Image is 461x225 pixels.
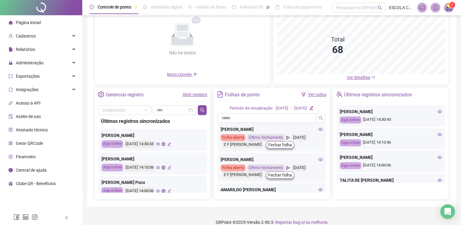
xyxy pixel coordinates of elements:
[340,139,442,146] div: [DATE] 14:10:56
[65,216,69,220] span: left
[101,117,204,125] div: Últimos registros sincronizados
[247,164,285,171] div: Último fechamento
[318,127,323,131] span: eye
[266,5,270,9] span: pushpin
[125,164,154,171] div: [DATE] 14:10:56
[16,141,43,146] span: Gerar QRCode
[161,189,165,193] span: global
[16,87,38,92] span: Integrações
[221,134,246,141] div: Folha aberta
[196,5,226,9] span: Gestão de férias
[13,214,20,220] span: facebook
[221,186,323,193] div: AMARILDO [PERSON_NAME]
[438,155,442,159] span: eye
[16,34,36,38] span: Cadastros
[371,75,375,79] span: down
[193,72,197,77] span: plus
[101,179,204,186] div: [PERSON_NAME] Pucu
[106,90,144,100] div: Gerenciar registro
[266,141,294,148] button: Fechar folha
[134,5,137,9] span: pushpin
[16,114,41,119] span: Aceite de uso
[247,220,260,225] span: Versão
[161,142,165,146] span: global
[347,75,375,80] a: Ver detalhes down
[221,126,323,133] div: [PERSON_NAME]
[98,5,131,9] span: Controle de ponto
[98,91,104,98] span: setting
[291,105,292,112] div: -
[32,214,38,220] span: instagram
[101,140,123,148] div: App online
[340,108,442,115] div: [PERSON_NAME]
[266,171,294,179] button: Fechar folha
[347,75,370,80] span: Ver detalhes
[9,168,13,172] span: info-circle
[340,116,361,123] div: App online
[240,5,264,9] span: Painel do DP
[16,168,47,173] span: Central de ajuda
[275,5,279,9] span: book
[9,61,13,65] span: lock
[183,92,207,97] a: Abrir registro
[16,60,44,65] span: Administração
[101,132,204,139] div: [PERSON_NAME]
[230,105,273,112] div: Período de visualização:
[9,34,13,38] span: user-add
[9,20,13,25] span: home
[444,3,453,12] img: 84976
[16,127,48,132] span: Atestado técnico
[9,155,13,159] span: dollar
[286,134,290,141] span: send
[225,90,260,100] div: Folhas de ponto
[292,134,307,141] div: [DATE]
[340,154,442,161] div: [PERSON_NAME]
[188,5,192,9] span: sun
[90,5,94,9] span: clock-circle
[200,108,205,112] span: search
[9,181,13,186] span: gift
[340,139,361,146] div: App online
[167,142,171,146] span: edit
[167,72,197,77] span: Novo convite
[286,164,290,171] span: send
[156,142,160,146] span: eye
[438,178,442,182] span: eye
[438,109,442,114] span: eye
[294,105,307,112] div: [DATE]
[318,187,323,192] span: eye
[449,2,455,8] sup: Atualize o seu contato no menu Meus Dados
[232,5,236,9] span: dashboard
[378,5,382,10] span: search
[16,154,36,159] span: Financeiro
[125,140,154,148] div: [DATE] 14:30:43
[161,166,165,170] span: global
[308,92,326,97] a: Ver todos
[16,181,56,186] span: Clube QR - Beneficios
[156,189,160,193] span: eye
[440,204,455,219] div: Open Intercom Messenger
[292,164,307,171] div: [DATE]
[340,162,442,169] div: [DATE] 14:00:06
[125,187,154,195] div: [DATE] 14:00:06
[217,91,223,98] span: file-text
[143,5,147,9] span: file-done
[222,141,263,148] div: Z F [PERSON_NAME]
[154,49,210,56] div: Não há dados
[222,171,263,178] div: Z F [PERSON_NAME]
[151,5,182,9] span: Admissão digital
[340,131,442,138] div: [PERSON_NAME]
[221,156,323,163] div: [PERSON_NAME]
[16,20,41,25] span: Página inicial
[16,101,41,105] span: Acesso à API
[419,5,425,10] span: notification
[16,47,35,52] span: Relatórios
[336,91,342,98] span: team
[283,5,322,9] span: Folha de pagamento
[340,116,442,123] div: [DATE] 14:30:43
[101,164,123,171] div: App online
[156,166,160,170] span: eye
[438,132,442,137] span: eye
[344,90,412,100] div: Últimos registros sincronizados
[268,141,292,148] span: Fechar folha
